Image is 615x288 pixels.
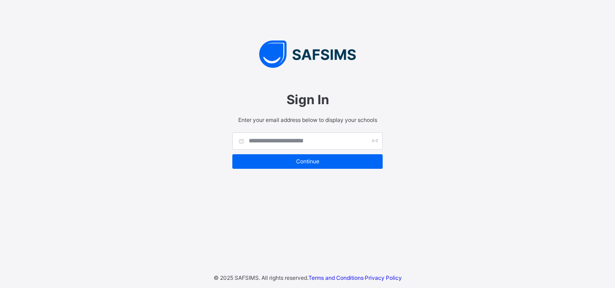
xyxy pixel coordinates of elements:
[308,274,364,281] a: Terms and Conditions
[223,40,392,68] img: SAFSIMS Logo
[214,274,308,281] span: © 2025 SAFSIMS. All rights reserved.
[239,158,376,165] span: Continue
[365,274,402,281] a: Privacy Policy
[232,92,383,107] span: Sign In
[232,116,383,123] span: Enter your email address below to display your schools
[308,274,402,281] span: ·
